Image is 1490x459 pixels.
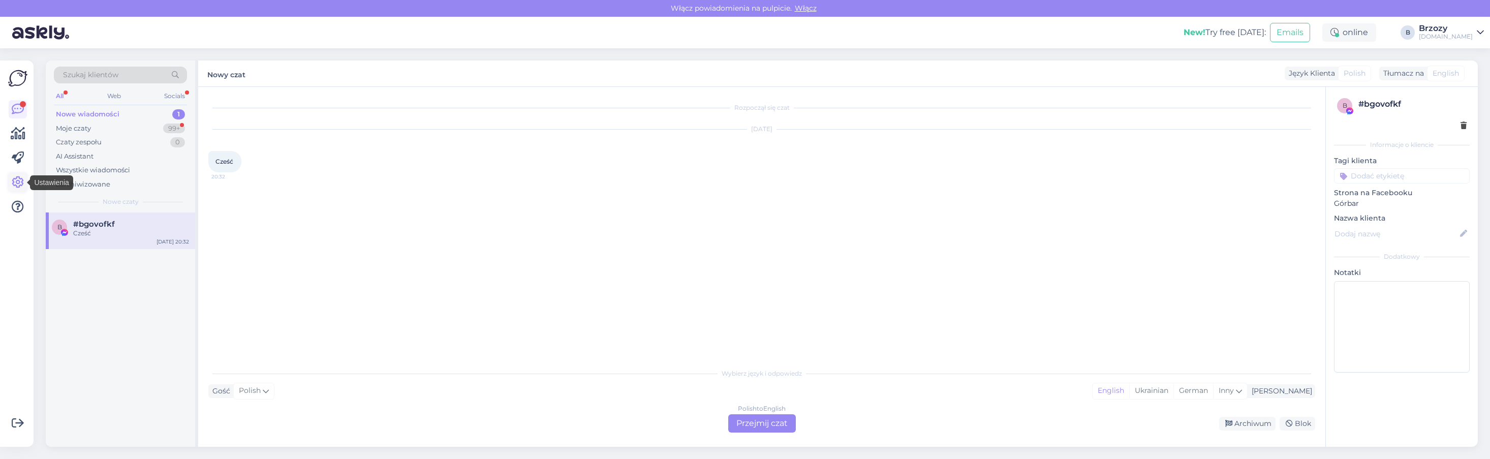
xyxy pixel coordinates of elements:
[8,69,27,88] img: Askly Logo
[1184,27,1205,37] b: New!
[56,179,110,190] div: Zarchiwizowane
[792,4,820,13] span: Włącz
[208,125,1315,134] div: [DATE]
[1173,383,1213,399] div: German
[1334,252,1470,261] div: Dodatkowy
[172,109,185,119] div: 1
[211,173,250,180] span: 20:32
[1401,25,1415,40] div: B
[215,158,233,165] span: Cześć
[56,151,94,162] div: AI Assistant
[56,165,130,175] div: Wszystkie wiadomości
[1248,386,1312,396] div: [PERSON_NAME]
[56,124,91,134] div: Moje czaty
[105,89,123,103] div: Web
[1334,156,1470,166] p: Tagi klienta
[208,386,230,396] div: Gość
[1334,267,1470,278] p: Notatki
[170,137,185,147] div: 0
[1419,24,1473,33] div: Brzozy
[56,109,119,119] div: Nowe wiadomości
[162,89,187,103] div: Socials
[239,385,261,396] span: Polish
[1219,417,1276,431] div: Archiwum
[1334,168,1470,183] input: Dodać etykietę
[54,89,66,103] div: All
[1334,228,1458,239] input: Dodaj nazwę
[57,223,62,231] span: b
[1270,23,1310,42] button: Emails
[1334,198,1470,209] p: Górbar
[1280,417,1315,431] div: Blok
[56,137,102,147] div: Czaty zespołu
[157,238,189,246] div: [DATE] 20:32
[73,220,115,229] span: #bgovofkf
[1358,98,1467,110] div: # bgovofkf
[1322,23,1376,42] div: online
[738,404,786,413] div: Polish to English
[1285,68,1335,79] div: Język Klienta
[1219,386,1234,395] span: Inny
[1093,383,1129,399] div: English
[1129,383,1173,399] div: Ukrainian
[30,175,73,190] div: Ustawienia
[1433,68,1459,79] span: English
[63,70,118,80] span: Szukaj klientów
[163,124,185,134] div: 99+
[1343,102,1347,109] span: b
[1334,188,1470,198] p: Strona na Facebooku
[1419,33,1473,41] div: [DOMAIN_NAME]
[1334,213,1470,224] p: Nazwa klienta
[1379,68,1424,79] div: Tłumacz na
[1334,140,1470,149] div: Informacje o kliencie
[1419,24,1484,41] a: Brzozy[DOMAIN_NAME]
[1184,26,1266,39] div: Try free [DATE]:
[103,197,139,206] span: Nowe czaty
[728,414,796,433] div: Przejmij czat
[1344,68,1365,79] span: Polish
[208,103,1315,112] div: Rozpoczął się czat
[208,369,1315,378] div: Wybierz język i odpowiedz
[73,229,189,238] div: Cześć
[207,67,245,80] label: Nowy czat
